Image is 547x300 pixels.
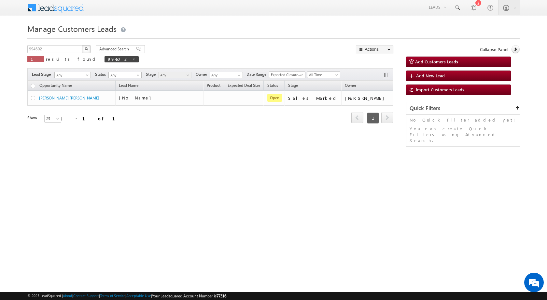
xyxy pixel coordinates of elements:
[410,117,517,123] p: No Quick Filter added yet!
[269,72,305,78] a: Expected Closure Date
[246,72,269,77] span: Date Range
[356,45,393,53] button: Actions
[100,293,125,298] a: Terms of Service
[116,82,142,90] span: Lead Name
[27,115,39,121] div: Show
[32,72,53,77] span: Lead Stage
[288,95,338,101] div: Sales Marked
[63,293,72,298] a: About
[95,72,108,77] span: Status
[288,83,298,88] span: Stage
[36,82,75,90] a: Opportunity Name
[207,83,220,88] span: Product
[46,56,98,62] span: results found
[39,83,72,88] span: Opportunity Name
[351,112,363,123] span: prev
[54,72,91,78] a: Any
[307,72,338,78] span: All Time
[224,82,263,90] a: Expected Deal Size
[159,72,189,78] span: Any
[234,72,242,79] a: Show All Items
[269,72,303,78] span: Expected Closure Date
[108,72,142,78] a: Any
[60,115,123,122] div: 1 - 1 of 1
[264,82,281,90] a: Status
[44,115,61,123] a: 25
[416,87,464,92] span: Import Customers Leads
[27,293,226,299] span: © 2025 LeadSquared | | | | |
[416,73,445,78] span: Add New Lead
[109,72,140,78] span: Any
[406,102,520,115] div: Quick Filters
[410,126,517,143] p: You can create Quick Filters using Advanced Search.
[217,293,226,298] span: 77516
[31,84,35,88] input: Check all records
[39,96,99,100] a: [PERSON_NAME] [PERSON_NAME]
[345,83,356,88] span: Owner
[351,113,363,123] a: prev
[146,72,158,77] span: Stage
[345,95,410,101] div: [PERSON_NAME] [PERSON_NAME]
[27,23,117,34] span: Manage Customers Leads
[228,83,260,88] span: Expected Deal Size
[381,113,393,123] a: next
[45,116,62,122] span: 25
[55,72,89,78] span: Any
[415,59,458,64] span: Add Customers Leads
[196,72,210,77] span: Owner
[152,293,226,298] span: Your Leadsquared Account Number is
[108,56,129,62] span: 994602
[99,46,131,52] span: Advanced Search
[381,112,393,123] span: next
[367,112,379,124] span: 1
[267,94,282,102] span: Open
[73,293,99,298] a: Contact Support
[307,72,340,78] a: All Time
[31,56,41,62] span: 1
[158,72,191,78] a: Any
[210,72,243,78] input: Type to Search
[285,82,301,90] a: Stage
[480,46,508,52] span: Collapse Panel
[85,47,88,50] img: Search
[119,95,154,100] span: [No Name]
[126,293,151,298] a: Acceptable Use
